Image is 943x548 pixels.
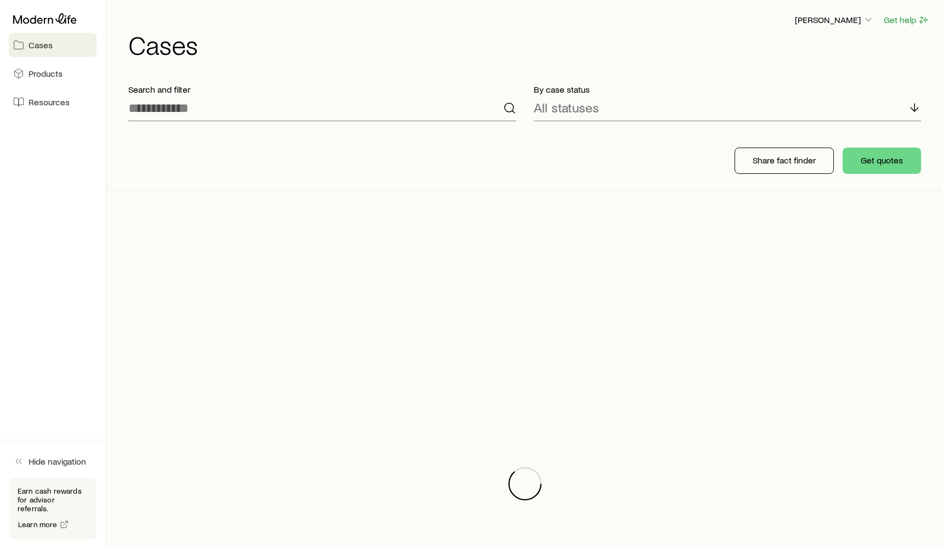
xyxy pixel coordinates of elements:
span: Learn more [18,521,58,528]
h1: Cases [128,31,930,58]
p: Search and filter [128,84,516,95]
button: [PERSON_NAME] [794,14,874,27]
button: Share fact finder [735,148,834,174]
p: Share fact finder [753,155,816,166]
a: Cases [9,33,97,57]
a: Products [9,61,97,86]
a: Resources [9,90,97,114]
button: Get quotes [843,148,921,174]
button: Get help [883,14,930,26]
span: Resources [29,97,70,108]
p: [PERSON_NAME] [795,14,874,25]
p: Earn cash rewards for advisor referrals. [18,487,88,513]
div: Earn cash rewards for advisor referrals.Learn more [9,478,97,539]
p: All statuses [534,100,599,115]
button: Hide navigation [9,449,97,473]
span: Products [29,68,63,79]
span: Hide navigation [29,456,86,467]
span: Cases [29,39,53,50]
p: By case status [534,84,922,95]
